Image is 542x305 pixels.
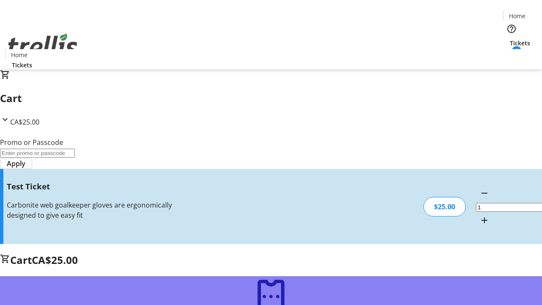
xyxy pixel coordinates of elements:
[5,61,39,69] a: Tickets
[503,11,531,20] a: Home
[10,117,39,127] span: CA$25.00
[7,200,192,220] div: Carbonite web goalkeeper gloves are ergonomically designed to give easy fit
[7,158,25,169] span: Apply
[32,253,78,267] span: CA$25.00
[503,20,520,37] button: Help
[503,39,537,47] a: Tickets
[5,24,80,67] img: Orient E2E Organization 07HsHlfNg3's Logo
[476,212,493,229] button: Increment by one
[510,39,530,47] span: Tickets
[6,50,33,59] a: Home
[509,11,525,20] span: Home
[12,61,32,69] span: Tickets
[503,47,520,64] button: Cart
[476,185,493,202] button: Decrement by one
[423,197,466,216] div: $25.00
[11,50,28,59] span: Home
[7,180,192,192] h3: Test Ticket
